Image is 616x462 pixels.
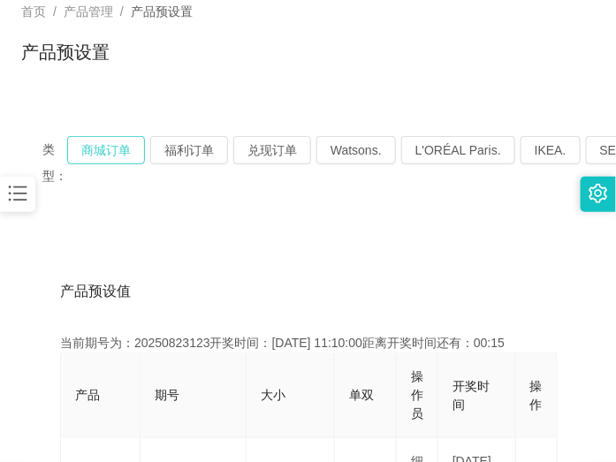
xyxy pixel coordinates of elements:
[349,388,374,402] span: 单双
[21,4,46,19] span: 首页
[67,136,145,164] button: 商城订单
[150,136,228,164] button: 福利订单
[60,334,556,352] div: 当前期号为：20250823123开奖时间：[DATE] 11:10:00距离开奖时间还有：00:15
[64,4,113,19] span: 产品管理
[6,182,29,205] i: 图标: bars
[452,379,490,412] span: 开奖时间
[521,136,581,164] button: IKEA.
[53,4,57,19] span: /
[401,136,515,164] button: L'ORÉAL Paris.
[316,136,396,164] button: Watsons.
[589,184,608,203] i: 图标: setting
[120,4,124,19] span: /
[530,379,543,412] span: 操作
[233,136,311,164] button: 兑现订单
[21,39,110,65] h1: 产品预设置
[60,281,131,302] span: 产品预设值
[42,136,67,189] span: 类型：
[131,4,193,19] span: 产品预设置
[411,369,423,420] span: 操作员
[261,388,285,402] span: 大小
[155,388,179,402] span: 期号
[75,388,100,402] span: 产品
